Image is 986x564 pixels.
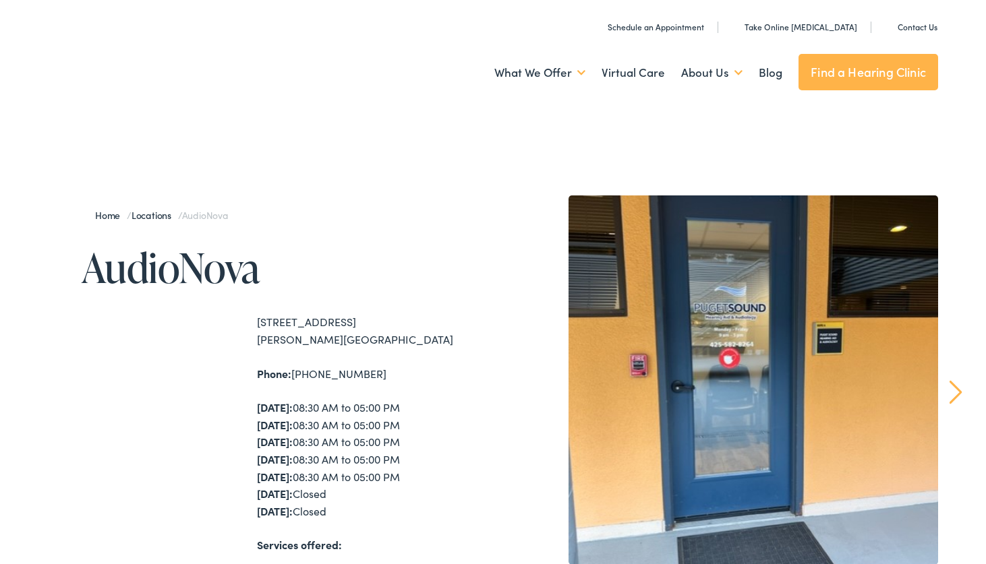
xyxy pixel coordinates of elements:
[681,48,743,98] a: About Us
[182,208,228,222] span: AudioNova
[799,54,938,90] a: Find a Hearing Clinic
[257,486,293,501] strong: [DATE]:
[257,399,493,520] div: 08:30 AM to 05:00 PM 08:30 AM to 05:00 PM 08:30 AM to 05:00 PM 08:30 AM to 05:00 PM 08:30 AM to 0...
[257,313,493,348] div: [STREET_ADDRESS] [PERSON_NAME][GEOGRAPHIC_DATA]
[257,434,293,449] strong: [DATE]:
[730,20,739,34] img: utility icon
[593,20,602,34] img: utility icon
[730,21,857,32] a: Take Online [MEDICAL_DATA]
[950,380,962,404] a: Next
[759,48,782,98] a: Blog
[593,21,704,32] a: Schedule an Appointment
[257,537,342,552] strong: Services offered:
[257,365,493,383] div: [PHONE_NUMBER]
[82,245,493,290] h1: AudioNova
[257,366,291,381] strong: Phone:
[883,20,892,34] img: utility icon
[257,451,293,466] strong: [DATE]:
[257,503,293,518] strong: [DATE]:
[95,208,228,222] span: / /
[257,400,293,414] strong: [DATE]:
[95,208,127,222] a: Home
[257,469,293,484] strong: [DATE]:
[883,21,937,32] a: Contact Us
[602,48,665,98] a: Virtual Care
[257,417,293,432] strong: [DATE]:
[494,48,585,98] a: What We Offer
[132,208,178,222] a: Locations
